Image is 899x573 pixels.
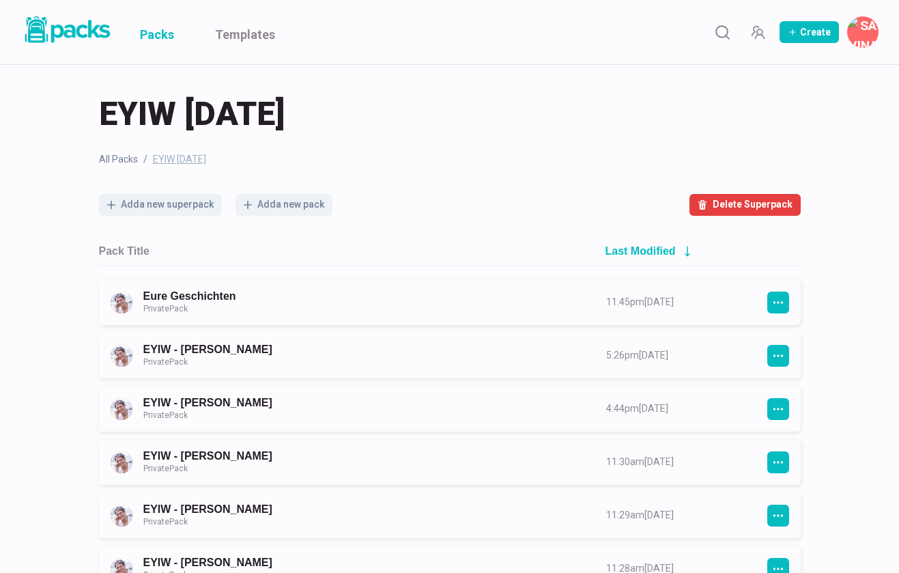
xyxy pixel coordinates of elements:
button: Manage Team Invites [744,18,771,46]
button: Search [709,18,736,46]
nav: breadcrumb [99,152,801,167]
span: EYIW [DATE] [99,92,285,136]
h2: Last Modified [605,244,676,257]
button: Adda new superpack [99,194,222,216]
h2: Pack Title [99,244,149,257]
a: Packs logo [20,14,113,51]
button: Create Pack [780,21,839,43]
button: Adda new pack [236,194,332,216]
a: All Packs [99,152,138,167]
button: Savina Tilmann [847,16,879,48]
span: EYIW [DATE] [153,152,206,167]
button: Delete Superpack [689,194,801,216]
span: / [143,152,147,167]
img: Packs logo [20,14,113,46]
